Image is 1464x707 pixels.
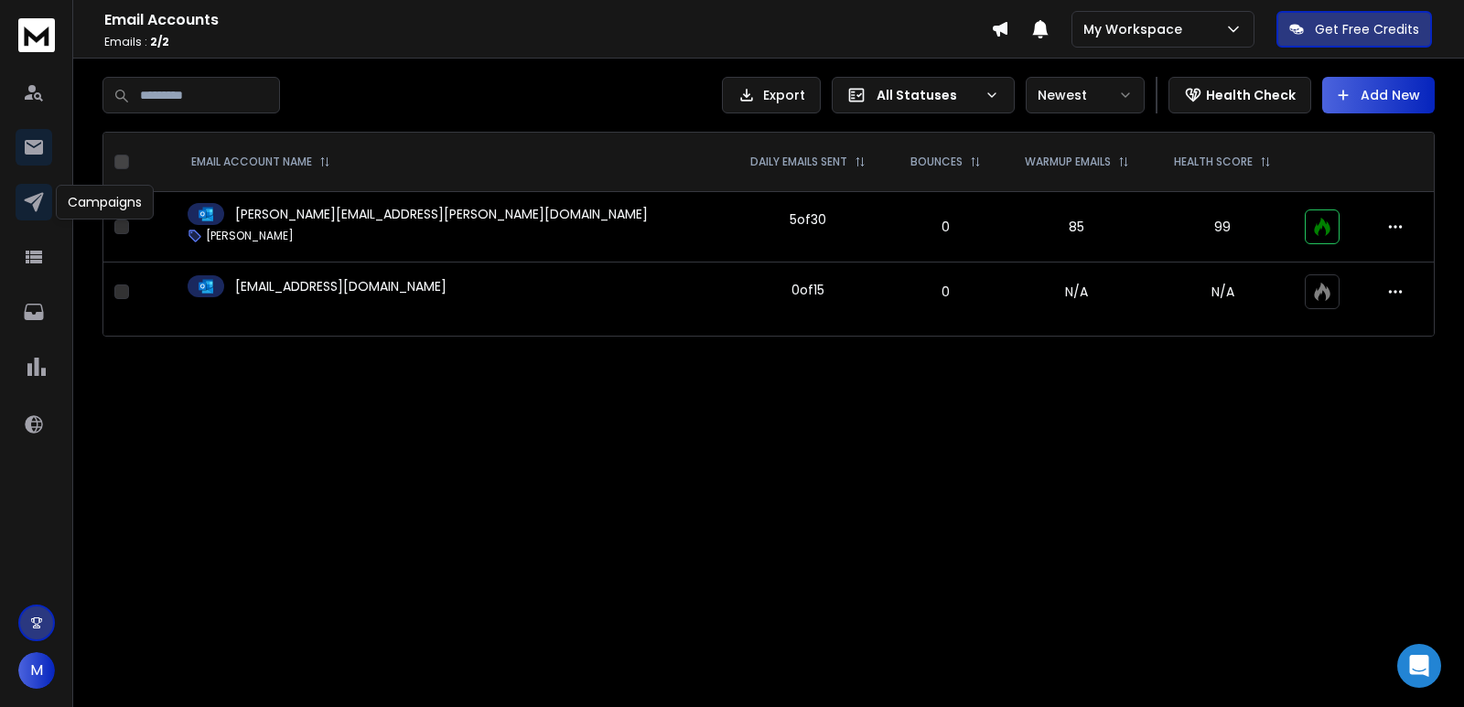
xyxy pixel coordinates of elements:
[1206,86,1296,104] p: Health Check
[56,185,154,220] div: Campaigns
[191,155,330,169] div: EMAIL ACCOUNT NAME
[104,35,991,49] p: Emails :
[1152,192,1294,262] td: 99
[150,34,169,49] span: 2 / 2
[791,281,824,299] div: 0 of 15
[1168,77,1311,113] button: Health Check
[900,283,991,301] p: 0
[877,86,977,104] p: All Statuses
[18,652,55,689] button: M
[1083,20,1189,38] p: My Workspace
[1322,77,1435,113] button: Add New
[900,218,991,236] p: 0
[104,9,991,31] h1: Email Accounts
[722,77,821,113] button: Export
[910,155,963,169] p: BOUNCES
[1276,11,1432,48] button: Get Free Credits
[1315,20,1419,38] p: Get Free Credits
[235,277,447,295] p: [EMAIL_ADDRESS][DOMAIN_NAME]
[750,155,847,169] p: DAILY EMAILS SENT
[1163,283,1283,301] p: N/A
[1397,644,1441,688] div: Open Intercom Messenger
[1026,77,1145,113] button: Newest
[235,205,648,223] p: [PERSON_NAME][EMAIL_ADDRESS][PERSON_NAME][DOMAIN_NAME]
[1025,155,1111,169] p: WARMUP EMAILS
[206,229,294,243] p: [PERSON_NAME]
[1002,192,1152,262] td: 85
[1174,155,1253,169] p: HEALTH SCORE
[18,18,55,52] img: logo
[1002,262,1152,322] td: N/A
[790,210,826,229] div: 5 of 30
